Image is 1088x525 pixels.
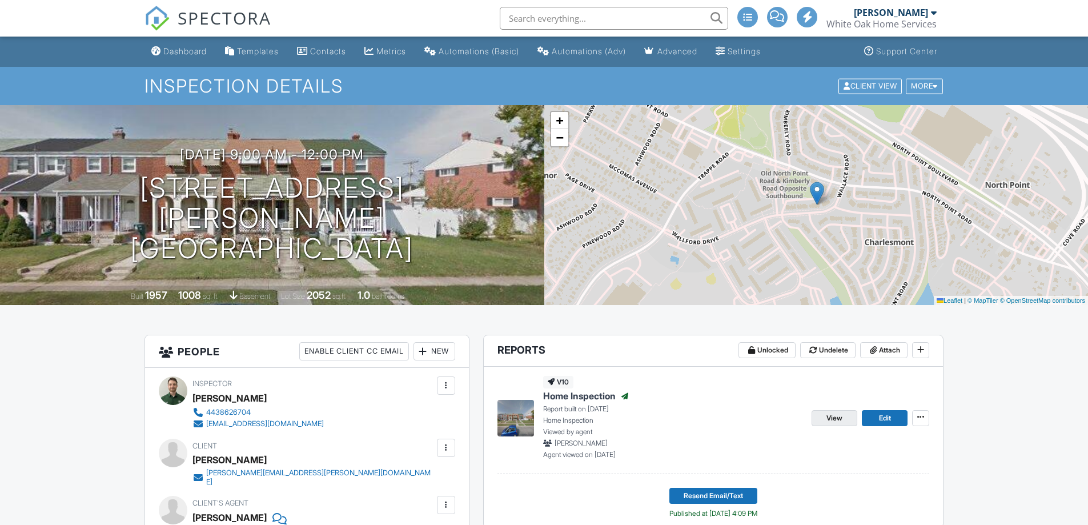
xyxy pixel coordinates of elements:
span: Inspector [192,379,232,388]
span: Lot Size [281,292,305,300]
img: Marker [810,182,824,205]
a: 4438626704 [192,407,324,418]
div: Enable Client CC Email [299,342,409,360]
a: Metrics [360,41,411,62]
a: © MapTiler [967,297,998,304]
span: | [964,297,966,304]
div: Automations (Adv) [552,46,626,56]
div: Metrics [376,46,406,56]
h3: [DATE] 9:00 am - 12:00 pm [180,147,364,162]
div: [PERSON_NAME] [192,451,267,468]
a: Client View [837,81,905,90]
span: bathrooms [372,292,404,300]
div: New [413,342,455,360]
a: Settings [711,41,765,62]
div: 1008 [178,289,201,301]
div: Dashboard [163,46,207,56]
span: Client [192,442,217,450]
a: Automations (Advanced) [533,41,631,62]
a: Support Center [860,41,942,62]
h1: [STREET_ADDRESS] [PERSON_NAME][GEOGRAPHIC_DATA] [18,173,526,263]
a: Contacts [292,41,351,62]
span: − [556,130,563,145]
span: Built [131,292,143,300]
img: The Best Home Inspection Software - Spectora [144,6,170,31]
div: 1.0 [358,289,370,301]
div: [EMAIL_ADDRESS][DOMAIN_NAME] [206,419,324,428]
div: Client View [838,78,902,94]
span: + [556,113,563,127]
div: Advanced [657,46,697,56]
a: SPECTORA [144,15,271,39]
a: Zoom in [551,112,568,129]
div: More [906,78,943,94]
div: [PERSON_NAME] [192,390,267,407]
span: Client's Agent [192,499,248,507]
div: [PERSON_NAME] [854,7,928,18]
a: [PERSON_NAME][EMAIL_ADDRESS][PERSON_NAME][DOMAIN_NAME] [192,468,434,487]
div: Settings [728,46,761,56]
div: [PERSON_NAME][EMAIL_ADDRESS][PERSON_NAME][DOMAIN_NAME] [206,468,434,487]
span: basement [239,292,270,300]
input: Search everything... [500,7,728,30]
div: Templates [237,46,279,56]
h3: People [145,335,469,368]
div: 1957 [145,289,167,301]
span: SPECTORA [178,6,271,30]
a: Zoom out [551,129,568,146]
a: Advanced [640,41,702,62]
a: Dashboard [147,41,211,62]
div: White Oak Home Services [826,18,937,30]
h1: Inspection Details [144,76,944,96]
div: Contacts [310,46,346,56]
a: Templates [220,41,283,62]
a: [EMAIL_ADDRESS][DOMAIN_NAME] [192,418,324,430]
div: 2052 [307,289,331,301]
a: Leaflet [937,297,962,304]
span: sq. ft. [203,292,219,300]
a: © OpenStreetMap contributors [1000,297,1085,304]
div: 4438626704 [206,408,251,417]
span: sq.ft. [332,292,347,300]
div: Support Center [876,46,937,56]
div: Automations (Basic) [439,46,519,56]
a: Automations (Basic) [420,41,524,62]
